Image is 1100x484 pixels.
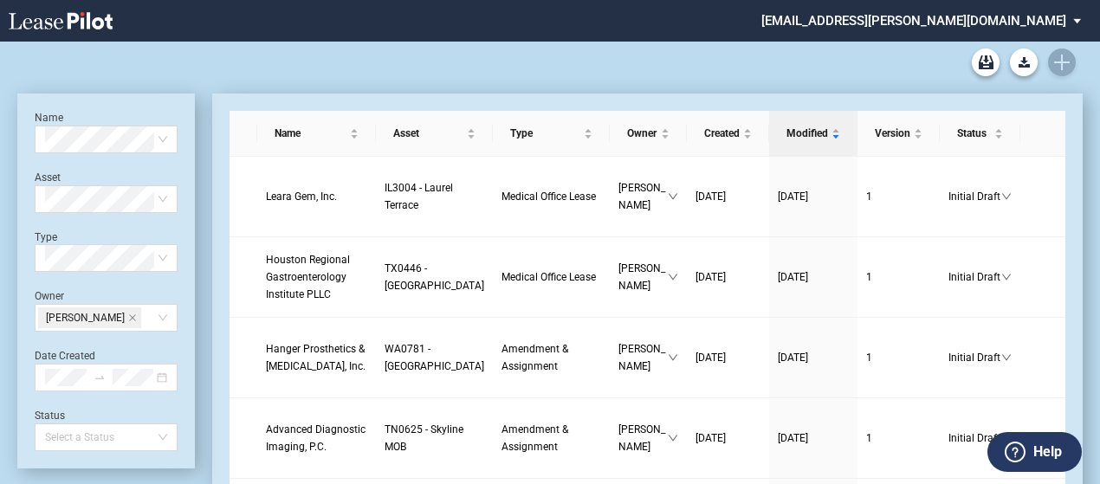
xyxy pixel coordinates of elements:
a: [DATE] [778,188,849,205]
span: Leara Gem, Inc. [266,190,337,203]
a: Amendment & Assignment [501,421,601,455]
span: 1 [866,432,872,444]
a: TX0446 - [GEOGRAPHIC_DATA] [385,260,484,294]
span: [DATE] [778,271,808,283]
a: TN0625 - Skyline MOB [385,421,484,455]
span: [PERSON_NAME] [618,260,668,294]
a: [DATE] [778,429,849,447]
label: Date Created [35,350,95,362]
a: WA0781 - [GEOGRAPHIC_DATA] [385,340,484,375]
span: [DATE] [778,432,808,444]
span: Houston Regional Gastroenterology Institute PLLC [266,254,350,300]
label: Asset [35,171,61,184]
span: Created [704,125,740,142]
a: Houston Regional Gastroenterology Institute PLLC [266,251,367,303]
span: down [1001,191,1012,202]
a: Medical Office Lease [501,268,601,286]
span: Modified [786,125,828,142]
span: Amendment & Assignment [501,343,568,372]
span: [DATE] [696,432,726,444]
label: Name [35,112,63,124]
span: down [668,191,678,202]
span: [DATE] [696,271,726,283]
span: [PERSON_NAME] [46,308,125,327]
span: [DATE] [696,352,726,364]
a: Medical Office Lease [501,188,601,205]
span: Medical Office Lease [501,271,596,283]
span: Asset [393,125,463,142]
a: [DATE] [696,268,760,286]
label: Type [35,231,57,243]
span: [DATE] [696,190,726,203]
a: Hanger Prosthetics & [MEDICAL_DATA], Inc. [266,340,367,375]
a: Amendment & Assignment [501,340,601,375]
a: Leara Gem, Inc. [266,188,367,205]
span: [DATE] [778,190,808,203]
th: Asset [376,111,493,157]
span: Initial Draft [948,188,1001,205]
span: 1 [866,352,872,364]
span: [PERSON_NAME] [618,421,668,455]
span: down [1001,352,1012,363]
a: 1 [866,349,931,366]
a: 1 [866,429,931,447]
a: Advanced Diagnostic Imaging, P.C. [266,421,367,455]
button: Help [987,432,1082,472]
span: TN0625 - Skyline MOB [385,423,463,453]
span: Owner [627,125,657,142]
span: Amendment & Assignment [501,423,568,453]
span: Cara Groseth [38,307,141,328]
md-menu: Download Blank Form List [1005,48,1043,76]
th: Name [257,111,376,157]
span: Initial Draft [948,268,1001,286]
span: Status [957,125,991,142]
th: Type [493,111,610,157]
span: Name [275,125,346,142]
span: down [668,272,678,282]
span: swap-right [94,371,106,384]
span: [PERSON_NAME] [618,179,668,214]
span: 1 [866,190,872,203]
span: Initial Draft [948,429,1001,447]
span: [PERSON_NAME] [618,340,668,375]
span: Hanger Prosthetics & Orthotics, Inc. [266,343,366,372]
span: TX0446 - Museum Medical Tower [385,262,484,292]
span: down [668,433,678,443]
th: Version [857,111,940,157]
a: IL3004 - Laurel Terrace [385,179,484,214]
span: Initial Draft [948,349,1001,366]
span: Type [510,125,580,142]
a: Archive [972,48,1000,76]
a: [DATE] [778,349,849,366]
th: Modified [769,111,857,157]
span: to [94,371,106,384]
a: [DATE] [696,188,760,205]
span: WA0781 - Madison Medical Tower [385,343,484,372]
th: Status [940,111,1020,157]
button: Download Blank Form [1010,48,1038,76]
span: Version [875,125,910,142]
label: Help [1033,441,1062,463]
span: IL3004 - Laurel Terrace [385,182,453,211]
label: Owner [35,290,64,302]
a: [DATE] [696,349,760,366]
th: Created [687,111,769,157]
span: Advanced Diagnostic Imaging, P.C. [266,423,366,453]
span: close [128,313,137,322]
a: 1 [866,188,931,205]
span: Medical Office Lease [501,190,596,203]
span: down [1001,272,1012,282]
a: 1 [866,268,931,286]
th: Owner [610,111,687,157]
a: [DATE] [696,429,760,447]
span: [DATE] [778,352,808,364]
label: Status [35,410,65,422]
span: down [668,352,678,363]
a: [DATE] [778,268,849,286]
span: 1 [866,271,872,283]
